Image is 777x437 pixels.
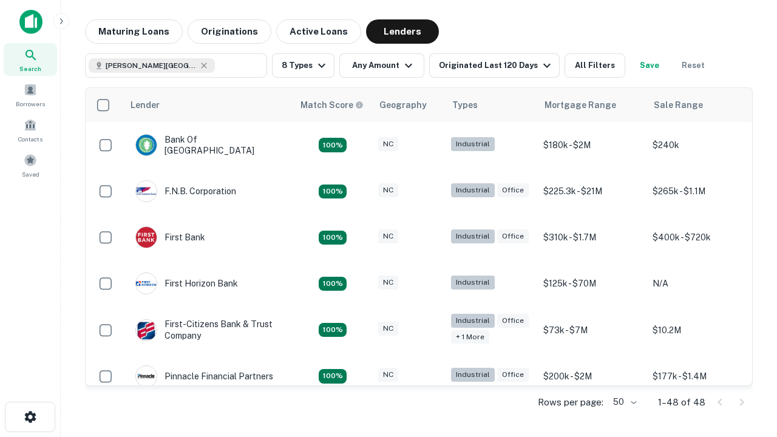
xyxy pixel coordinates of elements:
[439,58,554,73] div: Originated Last 120 Days
[135,365,273,387] div: Pinnacle Financial Partners
[497,314,529,328] div: Office
[136,320,157,340] img: picture
[106,60,197,71] span: [PERSON_NAME][GEOGRAPHIC_DATA], [GEOGRAPHIC_DATA]
[608,393,639,411] div: 50
[22,169,39,179] span: Saved
[18,134,42,144] span: Contacts
[300,98,361,112] h6: Match Score
[452,98,478,112] div: Types
[136,366,157,387] img: picture
[451,229,495,243] div: Industrial
[537,214,646,260] td: $310k - $1.7M
[429,53,560,78] button: Originated Last 120 Days
[716,340,777,398] iframe: Chat Widget
[319,185,347,199] div: Matching Properties: 7, hasApolloMatch: undefined
[646,307,756,353] td: $10.2M
[19,10,42,34] img: capitalize-icon.png
[135,319,281,340] div: First-citizens Bank & Trust Company
[136,135,157,155] img: picture
[135,273,238,294] div: First Horizon Bank
[378,229,398,243] div: NC
[654,98,703,112] div: Sale Range
[537,168,646,214] td: $225.3k - $21M
[545,98,616,112] div: Mortgage Range
[319,231,347,245] div: Matching Properties: 8, hasApolloMatch: undefined
[451,330,489,344] div: + 1 more
[188,19,271,44] button: Originations
[497,368,529,382] div: Office
[319,277,347,291] div: Matching Properties: 6, hasApolloMatch: undefined
[378,183,398,197] div: NC
[646,214,756,260] td: $400k - $720k
[537,260,646,307] td: $125k - $70M
[16,99,45,109] span: Borrowers
[19,64,41,73] span: Search
[451,276,495,290] div: Industrial
[372,88,445,122] th: Geography
[537,353,646,399] td: $200k - $2M
[136,227,157,248] img: picture
[378,368,398,382] div: NC
[378,276,398,290] div: NC
[4,43,57,76] a: Search
[537,88,646,122] th: Mortgage Range
[674,53,713,78] button: Reset
[293,88,372,122] th: Capitalize uses an advanced AI algorithm to match your search with the best lender. The match sco...
[646,122,756,168] td: $240k
[4,149,57,181] a: Saved
[497,183,529,197] div: Office
[378,137,398,151] div: NC
[85,19,183,44] button: Maturing Loans
[451,183,495,197] div: Industrial
[135,226,205,248] div: First Bank
[445,88,537,122] th: Types
[565,53,625,78] button: All Filters
[378,322,398,336] div: NC
[366,19,439,44] button: Lenders
[272,53,334,78] button: 8 Types
[319,323,347,337] div: Matching Properties: 7, hasApolloMatch: undefined
[276,19,361,44] button: Active Loans
[451,314,495,328] div: Industrial
[319,138,347,152] div: Matching Properties: 8, hasApolloMatch: undefined
[630,53,669,78] button: Save your search to get updates of matches that match your search criteria.
[497,229,529,243] div: Office
[4,78,57,111] a: Borrowers
[646,260,756,307] td: N/A
[339,53,424,78] button: Any Amount
[135,180,236,202] div: F.n.b. Corporation
[538,395,603,410] p: Rows per page:
[537,307,646,353] td: $73k - $7M
[646,168,756,214] td: $265k - $1.1M
[537,122,646,168] td: $180k - $2M
[319,369,347,384] div: Matching Properties: 10, hasApolloMatch: undefined
[658,395,705,410] p: 1–48 of 48
[4,113,57,146] a: Contacts
[646,88,756,122] th: Sale Range
[123,88,293,122] th: Lender
[646,353,756,399] td: $177k - $1.4M
[379,98,427,112] div: Geography
[135,134,281,156] div: Bank Of [GEOGRAPHIC_DATA]
[131,98,160,112] div: Lender
[451,137,495,151] div: Industrial
[136,181,157,202] img: picture
[300,98,364,112] div: Capitalize uses an advanced AI algorithm to match your search with the best lender. The match sco...
[136,273,157,294] img: picture
[451,368,495,382] div: Industrial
